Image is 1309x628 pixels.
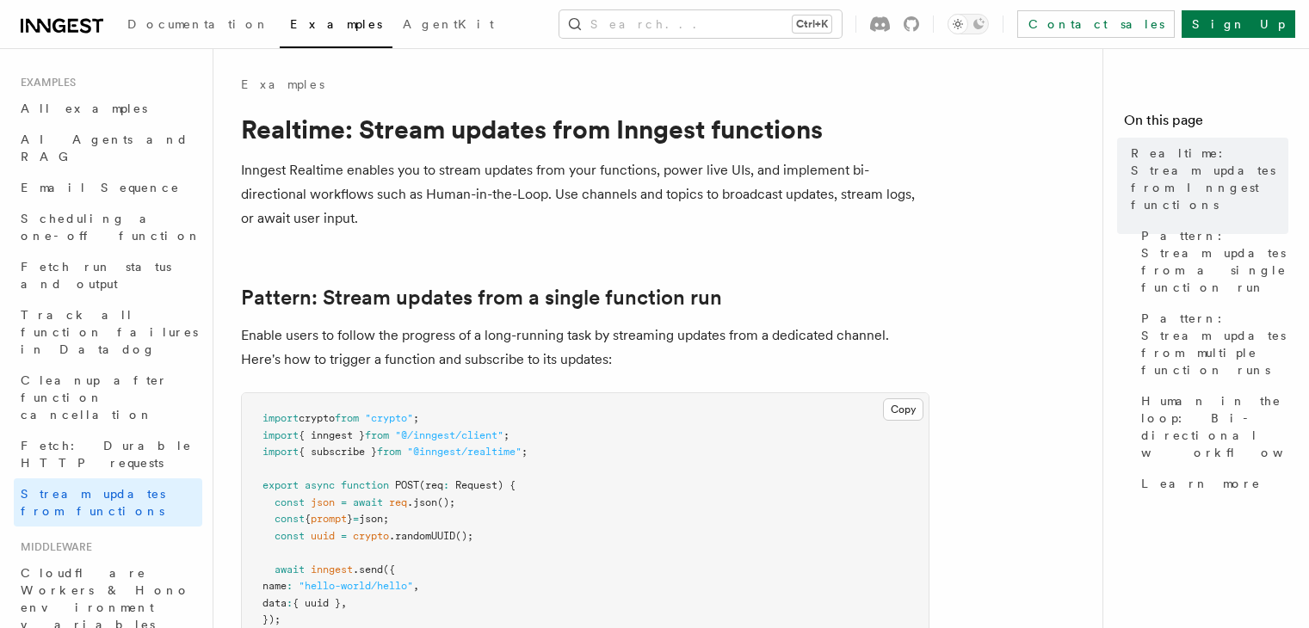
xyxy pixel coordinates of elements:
span: ; [413,412,419,424]
span: { [305,513,311,525]
span: Pattern: Stream updates from multiple function runs [1141,310,1288,379]
a: Sign Up [1182,10,1295,38]
span: function [341,479,389,491]
span: json [311,496,335,508]
h1: Realtime: Stream updates from Inngest functions [241,114,929,145]
span: Middleware [14,540,92,554]
button: Copy [883,398,923,421]
span: ; [503,429,509,441]
span: All examples [21,102,147,115]
span: uuid [311,530,335,542]
span: Learn more [1141,475,1261,492]
a: Pattern: Stream updates from a single function run [241,286,722,310]
button: Search...Ctrl+K [559,10,842,38]
span: json; [359,513,389,525]
span: Fetch run status and output [21,260,171,291]
span: Examples [290,17,382,31]
a: Pattern: Stream updates from a single function run [1134,220,1288,303]
h4: On this page [1124,110,1288,138]
a: Human in the loop: Bi-directional workflows [1134,385,1288,468]
span: Email Sequence [21,181,180,194]
span: ; [522,446,528,458]
span: = [341,496,347,508]
span: (); [437,496,455,508]
span: Stream updates from functions [21,487,165,518]
span: "@inngest/realtime" [407,446,522,458]
span: .randomUUID [389,530,455,542]
span: } [347,513,353,525]
span: Documentation [127,17,269,31]
a: Contact sales [1017,10,1175,38]
a: Stream updates from functions [14,478,202,526]
span: AgentKit [403,17,494,31]
a: Documentation [117,5,280,46]
a: AgentKit [392,5,504,46]
span: crypto [353,530,389,542]
span: import [262,446,299,458]
span: , [341,597,347,609]
span: { inngest } [299,429,365,441]
span: crypto [299,412,335,424]
a: Examples [280,5,392,48]
span: }); [262,613,281,625]
span: req [389,496,407,508]
a: Scheduling a one-off function [14,203,202,251]
span: from [377,446,401,458]
span: export [262,479,299,491]
span: "@/inngest/client" [395,429,503,441]
a: Learn more [1134,468,1288,499]
span: await [353,496,383,508]
span: name [262,580,287,592]
a: Realtime: Stream updates from Inngest functions [1124,138,1288,220]
span: Realtime: Stream updates from Inngest functions [1131,145,1288,213]
a: Cleanup after function cancellation [14,365,202,430]
span: , [413,580,419,592]
span: = [353,513,359,525]
p: Enable users to follow the progress of a long-running task by streaming updates from a dedicated ... [241,323,929,372]
span: Examples [14,76,76,89]
a: AI Agents and RAG [14,124,202,172]
span: AI Agents and RAG [21,132,188,163]
span: const [275,496,305,508]
a: Pattern: Stream updates from multiple function runs [1134,303,1288,385]
span: { uuid } [293,597,341,609]
span: ({ [383,563,395,576]
span: .json [407,496,437,508]
span: ) { [497,479,516,491]
span: inngest [311,563,353,576]
kbd: Ctrl+K [793,15,831,33]
span: prompt [311,513,347,525]
span: "hello-world/hello" [299,580,413,592]
span: async [305,479,335,491]
span: Fetch: Durable HTTP requests [21,439,192,470]
span: : [287,580,293,592]
a: Examples [241,76,324,93]
span: const [275,530,305,542]
a: Track all function failures in Datadog [14,299,202,365]
span: Request [455,479,497,491]
span: (req [419,479,443,491]
span: = [341,530,347,542]
span: const [275,513,305,525]
span: : [443,479,449,491]
a: Fetch run status and output [14,251,202,299]
span: POST [395,479,419,491]
p: Inngest Realtime enables you to stream updates from your functions, power live UIs, and implement... [241,158,929,231]
a: Email Sequence [14,172,202,203]
a: All examples [14,93,202,124]
span: import [262,429,299,441]
span: .send [353,563,383,576]
span: { subscribe } [299,446,377,458]
span: (); [455,530,473,542]
span: await [275,563,305,576]
button: Toggle dark mode [948,14,989,34]
span: data [262,597,287,609]
a: Fetch: Durable HTTP requests [14,430,202,478]
span: from [335,412,359,424]
span: Track all function failures in Datadog [21,308,198,356]
span: "crypto" [365,412,413,424]
span: import [262,412,299,424]
span: : [287,597,293,609]
span: Cleanup after function cancellation [21,373,168,422]
span: Scheduling a one-off function [21,212,201,243]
